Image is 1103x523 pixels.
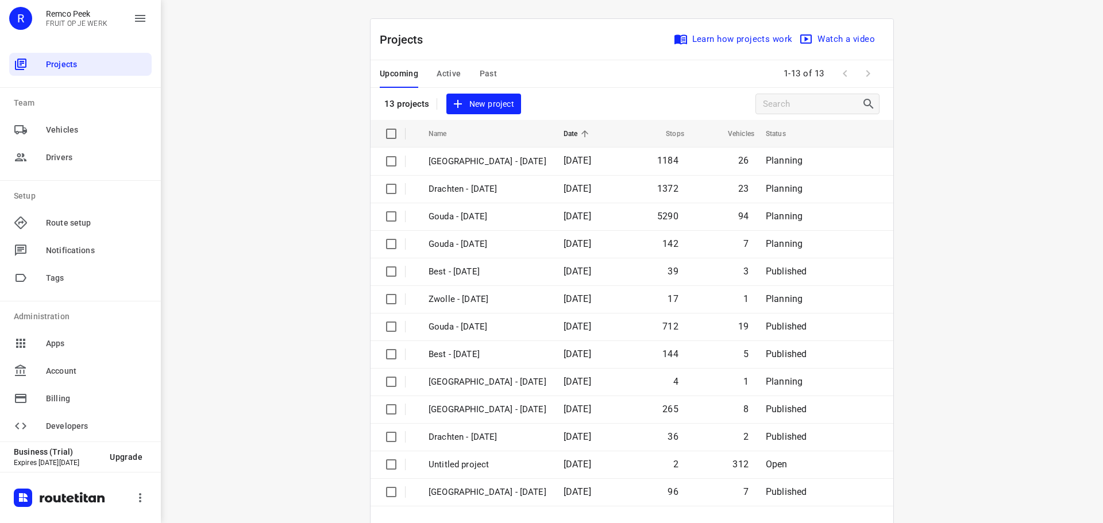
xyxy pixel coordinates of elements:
div: Billing [9,387,152,410]
span: Developers [46,420,147,432]
span: 8 [743,404,749,414]
span: [DATE] [564,348,591,359]
div: Drivers [9,146,152,169]
span: Active [437,67,461,81]
span: Drivers [46,152,147,164]
span: Billing [46,393,147,405]
span: [DATE] [564,183,591,194]
span: 36 [668,431,678,442]
p: Drachten - Thursday [429,431,546,444]
span: [DATE] [564,486,591,497]
p: FRUIT OP JE WERK [46,20,107,28]
span: Published [766,348,807,359]
div: Developers [9,414,152,437]
span: Vehicles [713,127,754,141]
span: 144 [662,348,678,359]
span: 94 [738,211,749,222]
p: Gouda - Thursday [429,320,546,334]
div: Search [862,97,879,111]
span: Planning [766,211,803,222]
p: Projects [380,31,433,48]
span: New project [453,97,514,111]
span: Planning [766,183,803,194]
span: Published [766,431,807,442]
span: 3 [743,266,749,277]
span: Name [429,127,462,141]
div: Account [9,359,152,382]
p: Remco Peek [46,9,107,18]
span: [DATE] [564,376,591,387]
span: Planning [766,293,803,304]
p: Drachten - Monday [429,183,546,196]
span: [DATE] [564,404,591,414]
p: Antwerpen - Thursday [429,375,546,389]
span: 4 [673,376,678,387]
span: 712 [662,321,678,332]
div: Vehicles [9,118,152,141]
p: Business (Trial) [14,447,101,456]
div: Notifications [9,239,152,262]
span: Planning [766,238,803,249]
span: Status [766,127,801,141]
button: New project [446,94,521,115]
span: [DATE] [564,293,591,304]
div: Apps [9,332,152,355]
div: Tags [9,266,152,289]
span: Past [480,67,497,81]
div: R [9,7,32,30]
span: 39 [668,266,678,277]
p: Setup [14,190,152,202]
p: Expires [DATE][DATE] [14,459,101,467]
span: 1 [743,376,749,387]
span: 19 [738,321,749,332]
span: 7 [743,486,749,497]
span: Date [564,127,593,141]
span: [DATE] [564,238,591,249]
span: [DATE] [564,431,591,442]
span: Previous Page [834,62,857,85]
div: Route setup [9,211,152,234]
span: Account [46,365,147,377]
span: Published [766,321,807,332]
button: Upgrade [101,447,152,467]
p: Gouda - Monday [429,210,546,223]
span: 1 [743,293,749,304]
span: Planning [766,155,803,166]
span: Next Page [857,62,880,85]
span: Published [766,404,807,414]
p: Zwolle - Thursday [429,403,546,416]
span: 26 [738,155,749,166]
span: Published [766,266,807,277]
span: 1184 [657,155,678,166]
p: Zwolle - Friday [429,293,546,306]
span: Upgrade [110,452,142,462]
span: 17 [668,293,678,304]
span: 7 [743,238,749,249]
span: 2 [743,431,749,442]
span: Open [766,459,788,470]
span: Published [766,486,807,497]
span: 265 [662,404,678,414]
span: 23 [738,183,749,194]
span: 142 [662,238,678,249]
span: Route setup [46,217,147,229]
span: [DATE] [564,266,591,277]
p: Gouda - Friday [429,238,546,251]
p: Team [14,97,152,109]
p: Gemeente Rotterdam - Tuesday [429,486,546,499]
span: Tags [46,272,147,284]
p: Administration [14,311,152,323]
span: Projects [46,59,147,71]
span: 5 [743,348,749,359]
span: Planning [766,376,803,387]
span: Notifications [46,245,147,257]
div: Projects [9,53,152,76]
span: 2 [673,459,678,470]
p: Zwolle - Wednesday [429,155,546,168]
span: 5290 [657,211,678,222]
p: Best - Friday [429,265,546,278]
p: 13 projects [384,99,430,109]
span: Stops [651,127,684,141]
p: Untitled project [429,458,546,471]
span: 312 [732,459,749,470]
